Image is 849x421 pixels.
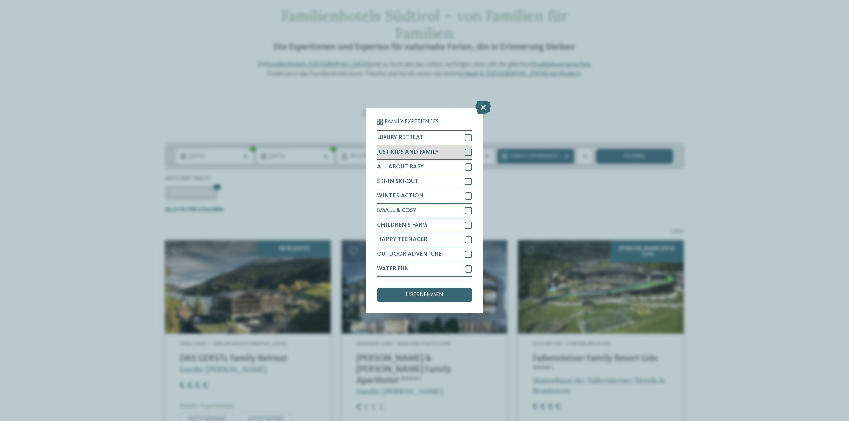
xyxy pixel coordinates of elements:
[377,149,439,155] span: JUST KIDS AND FAMILY
[377,193,424,199] span: WINTER ACTION
[377,179,418,184] span: SKI-IN SKI-OUT
[377,164,424,170] span: ALL ABOUT BABY
[377,266,409,272] span: WATER FUN
[406,292,443,298] span: übernehmen
[385,119,439,125] span: Family Experiences
[377,237,427,243] span: HAPPY TEENAGER
[377,222,427,228] span: CHILDREN’S FARM
[377,135,423,141] span: LUXURY RETREAT
[377,251,442,257] span: OUTDOOR ADVENTURE
[377,208,416,214] span: SMALL & COSY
